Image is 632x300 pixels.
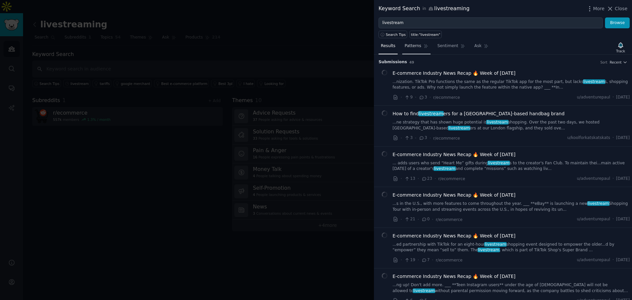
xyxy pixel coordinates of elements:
[393,192,515,199] a: E-commerce Industry News Recap 🔥 Week of [DATE]
[438,177,465,181] span: r/ecommerce
[404,216,415,222] span: 21
[393,201,630,212] a: ...s in the U.S., with more features to come throughout the year. ___ **eBay** is launching a new...
[434,175,436,182] span: ·
[616,216,630,222] span: [DATE]
[411,32,440,37] div: title:"livestream"
[409,60,414,64] span: 49
[401,216,402,223] span: ·
[430,135,431,142] span: ·
[613,135,614,141] span: ·
[413,288,435,293] span: livestream
[614,41,627,54] button: Track
[415,135,416,142] span: ·
[613,176,614,182] span: ·
[415,94,416,101] span: ·
[379,41,398,54] a: Results
[404,135,412,141] span: 3
[404,176,415,182] span: 13
[586,5,605,12] button: More
[409,31,442,38] a: title:"livestream"
[478,248,500,252] span: livestream
[393,70,515,77] a: E-commerce Industry News Recap 🔥 Week of [DATE]
[610,60,627,65] button: Recent
[435,41,467,54] a: Sentiment
[393,232,515,239] a: E-commerce Industry News Recap 🔥 Week of [DATE]
[422,6,426,12] span: in
[615,5,627,12] span: Close
[577,257,610,263] span: u/adventurepaul
[379,31,407,38] button: Search Tips
[616,176,630,182] span: [DATE]
[393,282,630,294] a: ...ng up! Don't add more. ___ **Teen Instagram users** under the age of [DEMOGRAPHIC_DATA] will n...
[404,95,412,100] span: 9
[419,135,427,141] span: 3
[437,43,458,49] span: Sentiment
[393,110,565,117] a: How to findlivestreamers for a [GEOGRAPHIC_DATA]-based handbag brand
[393,160,630,172] a: ... adds users who send “Heart Me” gifts duringlivestreams to the creator's Fan Club. To maintain...
[577,176,610,182] span: u/adventurepaul
[486,120,509,124] span: livestream
[421,176,432,182] span: 23
[393,79,630,91] a: ...nization. TikTok Pro functions the same as the regular TikTok app for the most part, but lacks...
[448,126,470,130] span: livestream
[616,135,630,141] span: [DATE]
[616,257,630,263] span: [DATE]
[418,111,444,116] span: livestream
[379,17,603,29] input: Try a keyword related to your business
[583,79,605,84] span: livestream
[432,216,433,223] span: ·
[487,161,510,165] span: livestream
[610,60,621,65] span: Recent
[605,17,630,29] button: Browse
[577,95,610,100] span: u/adventurepaul
[419,95,427,100] span: 3
[379,59,407,65] span: Submission s
[405,43,421,49] span: Patterns
[393,120,630,131] a: ...ne strategy that has shown huge potential islivestreamshopping. Over the past two days, we hos...
[421,257,430,263] span: 7
[436,217,462,222] span: r/ecommerce
[433,136,460,141] span: r/ecommerce
[401,175,402,182] span: ·
[607,5,627,12] button: Close
[436,258,462,262] span: r/ecommerce
[393,151,515,158] a: E-commerce Industry News Recap 🔥 Week of [DATE]
[421,216,430,222] span: 0
[616,49,625,53] div: Track
[402,41,430,54] a: Patterns
[401,135,402,142] span: ·
[434,166,456,171] span: livestream
[432,257,433,263] span: ·
[381,43,395,49] span: Results
[474,43,482,49] span: Ask
[418,216,419,223] span: ·
[567,135,610,141] span: u/koolforkatskatskats
[401,94,402,101] span: ·
[393,110,565,117] span: How to find ers for a [GEOGRAPHIC_DATA]-based handbag brand
[418,257,419,263] span: ·
[577,216,610,222] span: u/adventurepaul
[386,32,406,37] span: Search Tips
[430,94,431,101] span: ·
[600,60,608,65] div: Sort
[433,95,460,100] span: r/ecommerce
[613,257,614,263] span: ·
[593,5,605,12] span: More
[587,201,610,206] span: livestream
[613,216,614,222] span: ·
[613,95,614,100] span: ·
[484,242,507,247] span: livestream
[472,41,491,54] a: Ask
[401,257,402,263] span: ·
[616,95,630,100] span: [DATE]
[379,5,469,13] div: Keyword Search livestreaming
[418,175,419,182] span: ·
[393,273,515,280] a: E-commerce Industry News Recap 🔥 Week of [DATE]
[393,242,630,253] a: ...ed partnership with TikTok for an eight-hourlivestreamshopping event designed to empower the o...
[404,257,415,263] span: 19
